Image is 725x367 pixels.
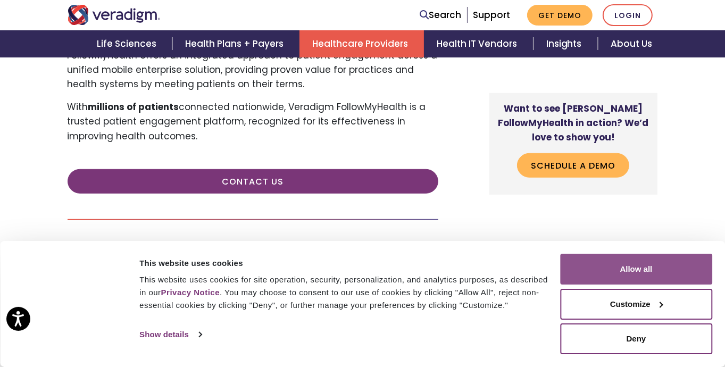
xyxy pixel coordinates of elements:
div: This website uses cookies for site operation, security, personalization, and analytics purposes, ... [139,273,548,312]
div: This website uses cookies [139,257,548,270]
a: Search [420,8,462,22]
strong: millions of patients [88,101,179,113]
a: Life Sciences [84,30,172,57]
a: Show details [139,327,201,343]
a: Healthcare Providers [299,30,424,57]
a: About Us [598,30,665,57]
a: Contact Us [68,169,438,194]
img: Veradigm logo [68,5,161,25]
iframe: Drift Chat Widget [521,291,712,354]
button: Allow all [560,254,712,285]
a: Health Plans + Payers [172,30,299,57]
a: Login [603,4,653,26]
a: Health IT Vendors [424,30,533,57]
a: Insights [534,30,598,57]
a: Support [473,9,510,21]
p: With connected nationwide, Veradigm FollowMyHealth is a trusted patient engagement platform, reco... [68,100,438,144]
button: Customize [560,289,712,320]
strong: Want to see [PERSON_NAME] FollowMyHealth in action? We’d love to show you! [498,102,648,144]
a: Schedule a Demo [517,154,629,178]
a: Privacy Notice [161,288,220,297]
p: FollowMyHealth offers an integrated approach to patient engagement across a unified mobile enterp... [68,48,438,92]
a: Get Demo [527,5,593,26]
